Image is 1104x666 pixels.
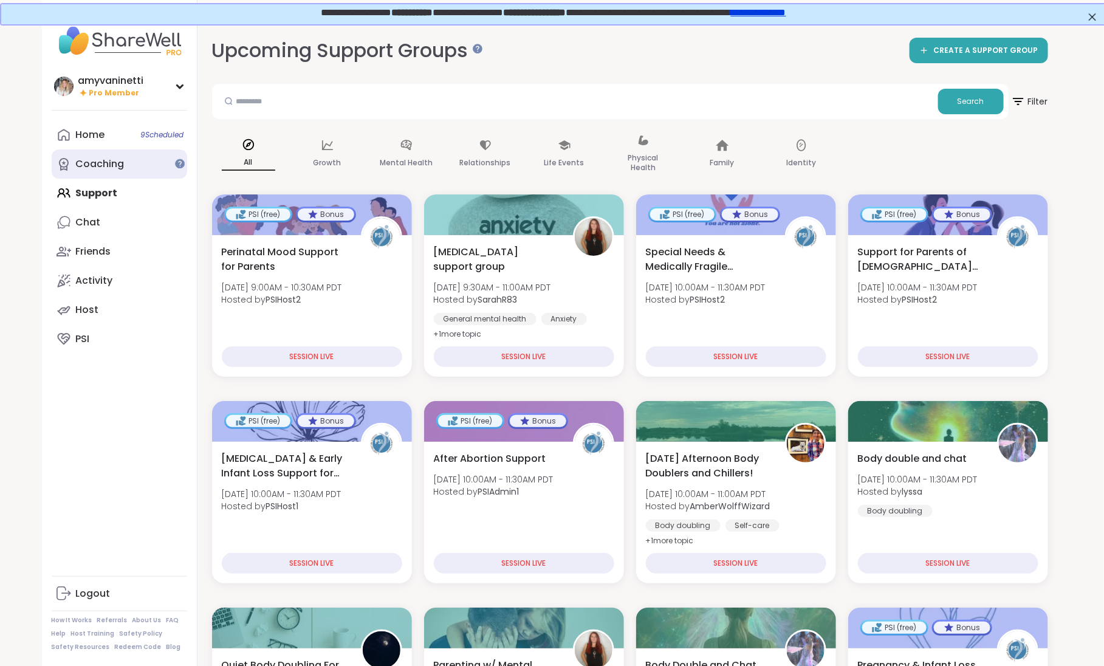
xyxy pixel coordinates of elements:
img: lyssa [999,425,1037,462]
button: Search [938,89,1004,114]
p: Life Events [544,156,585,170]
b: AmberWolffWizard [690,500,770,512]
p: Mental Health [380,156,433,170]
div: Bonus [722,208,778,221]
span: CREATE A SUPPORT GROUP [934,46,1038,56]
img: SarahR83 [575,218,612,256]
span: [DATE] 10:00AM - 11:30AM PDT [222,488,341,500]
a: About Us [132,616,162,625]
b: PSIHost2 [902,294,938,306]
img: PSIHost1 [363,425,400,462]
span: Perinatal Mood Support for Parents [222,245,348,274]
span: Support for Parents of [DEMOGRAPHIC_DATA] Children [858,245,984,274]
b: PSIAdmin1 [478,486,519,498]
span: Pro Member [89,88,140,98]
div: SESSION LIVE [646,346,826,367]
a: CREATE A SUPPORT GROUP [910,38,1048,63]
b: PSIHost2 [690,294,725,306]
div: PSI (free) [438,415,502,427]
a: PSI [52,324,187,354]
p: Identity [786,156,816,170]
a: Home9Scheduled [52,120,187,149]
span: [DATE] 10:00AM - 11:30AM PDT [858,281,978,294]
span: [DATE] 10:00AM - 11:30AM PDT [434,473,554,486]
a: Safety Resources [52,643,110,651]
div: SESSION LIVE [434,553,614,574]
a: Host Training [71,630,115,638]
div: Body doubling [858,505,933,517]
div: Bonus [510,415,566,427]
img: PSIHost2 [363,218,400,256]
p: Family [710,156,735,170]
div: General mental health [434,313,537,325]
div: amyvaninetti [78,74,144,88]
div: Bonus [934,208,990,221]
a: Logout [52,579,187,608]
span: Hosted by [434,486,554,498]
span: Hosted by [646,294,766,306]
img: PSIAdmin1 [575,425,612,462]
a: Activity [52,266,187,295]
img: AmberWolffWizard [787,425,825,462]
div: PSI [76,332,90,346]
h2: Upcoming Support Groups [212,37,478,64]
div: Bonus [298,208,354,221]
button: Filter [1011,84,1048,119]
span: [MEDICAL_DATA] support group [434,245,560,274]
span: Search [958,96,984,107]
a: Redeem Code [115,643,162,651]
b: lyssa [902,486,923,498]
span: [DATE] 10:00AM - 11:00AM PDT [646,488,770,500]
p: Growth [314,156,341,170]
div: Bonus [934,622,990,634]
a: Friends [52,237,187,266]
div: Bonus [298,415,354,427]
a: Blog [166,643,181,651]
div: SESSION LIVE [434,346,614,367]
div: Friends [76,245,111,258]
p: Relationships [460,156,511,170]
img: PSIHost2 [787,218,825,256]
span: Hosted by [646,500,770,512]
span: Hosted by [222,294,342,306]
a: How It Works [52,616,92,625]
a: Safety Policy [120,630,163,638]
div: Host [76,303,99,317]
b: SarahR83 [478,294,518,306]
div: PSI (free) [650,208,715,221]
iframe: Spotlight [473,44,482,53]
span: Hosted by [858,486,978,498]
span: Special Needs & Medically Fragile Parenting [646,245,772,274]
a: Host [52,295,187,324]
a: Referrals [97,616,128,625]
span: After Abortion Support [434,451,546,466]
span: Hosted by [858,294,978,306]
span: [DATE] 9:00AM - 10:30AM PDT [222,281,342,294]
div: SESSION LIVE [222,553,402,574]
div: Self-care [725,520,780,532]
div: PSI (free) [226,208,290,221]
div: Activity [76,274,113,287]
div: Coaching [76,157,125,171]
span: 9 Scheduled [141,130,184,140]
div: Home [76,128,105,142]
span: [DATE] 9:30AM - 11:00AM PDT [434,281,551,294]
div: SESSION LIVE [858,553,1038,574]
p: All [222,155,275,171]
p: Physical Health [617,151,670,175]
a: Coaching [52,149,187,179]
a: Chat [52,208,187,237]
div: Chat [76,216,101,229]
div: Anxiety [541,313,587,325]
b: PSIHost2 [266,294,301,306]
span: Hosted by [434,294,551,306]
span: [DATE] 10:00AM - 11:30AM PDT [646,281,766,294]
div: PSI (free) [226,415,290,427]
img: PSIHost2 [999,218,1037,256]
b: PSIHost1 [266,500,299,512]
img: amyvaninetti [54,77,74,96]
iframe: Spotlight [175,159,185,168]
div: SESSION LIVE [646,553,826,574]
img: ShareWell Nav Logo [52,19,187,62]
div: Body doubling [646,520,721,532]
